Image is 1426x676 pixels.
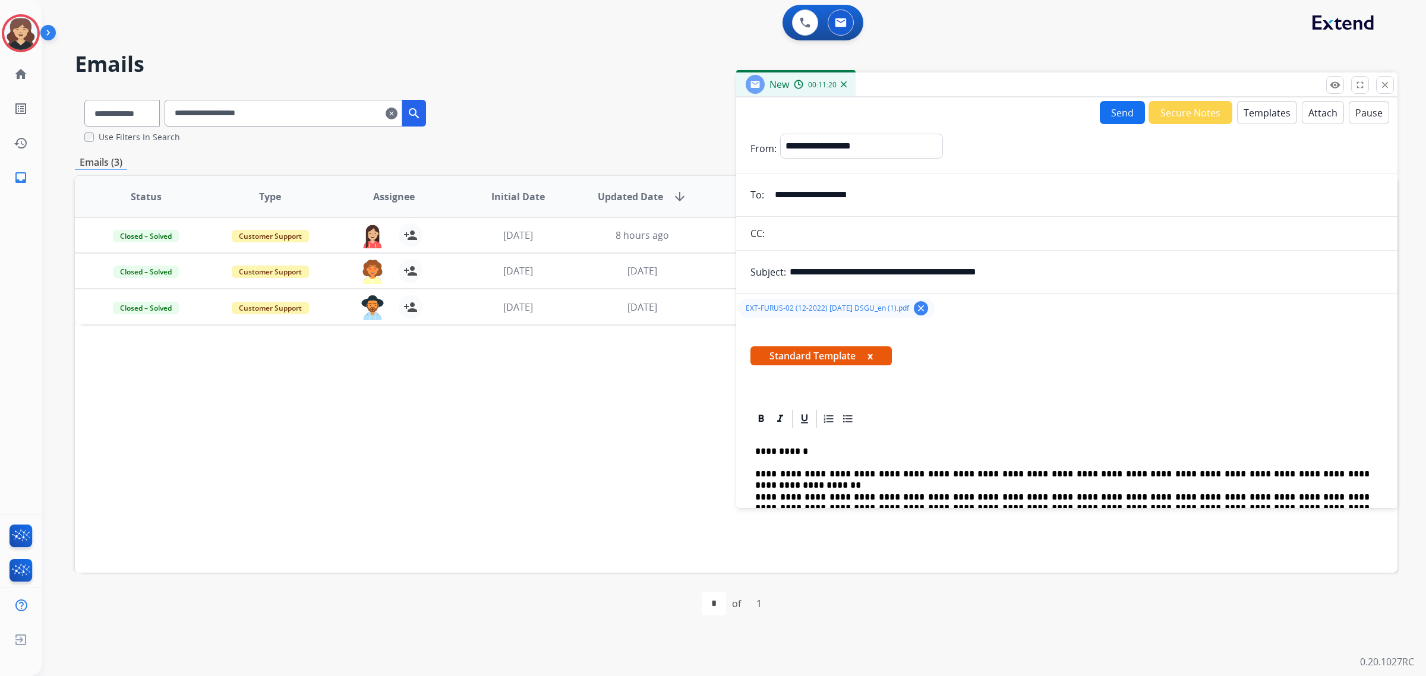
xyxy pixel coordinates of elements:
div: Ordered List [820,410,838,428]
span: Standard Template [750,346,892,365]
button: Attach [1302,101,1344,124]
span: Customer Support [232,302,309,314]
div: 1 [747,592,771,615]
span: Customer Support [232,230,309,242]
mat-icon: home [14,67,28,81]
mat-icon: list_alt [14,102,28,116]
p: 0.20.1027RC [1360,655,1414,669]
div: Bullet List [839,410,857,428]
span: Status [131,189,162,204]
mat-icon: clear [386,106,397,121]
mat-icon: person_add [403,300,418,314]
button: Secure Notes [1149,101,1232,124]
span: EXT-FURUS-02 (12-2022) [DATE] DSGU_en (1).pdf [746,304,909,313]
h2: Emails [75,52,1397,76]
mat-icon: clear [916,303,926,314]
img: avatar [4,17,37,50]
button: Send [1100,101,1145,124]
div: Italic [771,410,789,428]
span: Closed – Solved [113,266,179,278]
div: of [732,596,741,611]
img: agent-avatar [361,223,384,248]
div: Underline [796,410,813,428]
span: Type [259,189,281,204]
p: CC: [750,226,765,241]
p: Subject: [750,265,786,279]
img: agent-avatar [361,295,384,320]
mat-icon: remove_red_eye [1330,80,1340,90]
span: Initial Date [491,189,545,204]
span: Assignee [373,189,415,204]
button: x [867,349,873,363]
mat-icon: search [407,106,421,121]
span: [DATE] [503,229,533,242]
mat-icon: inbox [14,170,28,185]
mat-icon: person_add [403,264,418,278]
span: New [769,78,789,91]
span: [DATE] [503,264,533,277]
button: Pause [1349,101,1389,124]
p: To: [750,188,764,202]
span: Customer Support [232,266,309,278]
span: Updated Date [598,189,663,204]
img: agent-avatar [361,259,384,284]
mat-icon: fullscreen [1355,80,1365,90]
p: From: [750,141,777,156]
span: [DATE] [627,264,657,277]
span: Closed – Solved [113,302,179,314]
mat-icon: arrow_downward [673,189,687,204]
span: [DATE] [627,301,657,314]
mat-icon: close [1380,80,1390,90]
span: Closed – Solved [113,230,179,242]
p: Emails (3) [75,155,127,170]
mat-icon: person_add [403,228,418,242]
button: Templates [1237,101,1297,124]
span: [DATE] [503,301,533,314]
mat-icon: history [14,136,28,150]
div: Bold [752,410,770,428]
span: 00:11:20 [808,80,837,90]
span: 8 hours ago [616,229,669,242]
label: Use Filters In Search [99,131,180,143]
